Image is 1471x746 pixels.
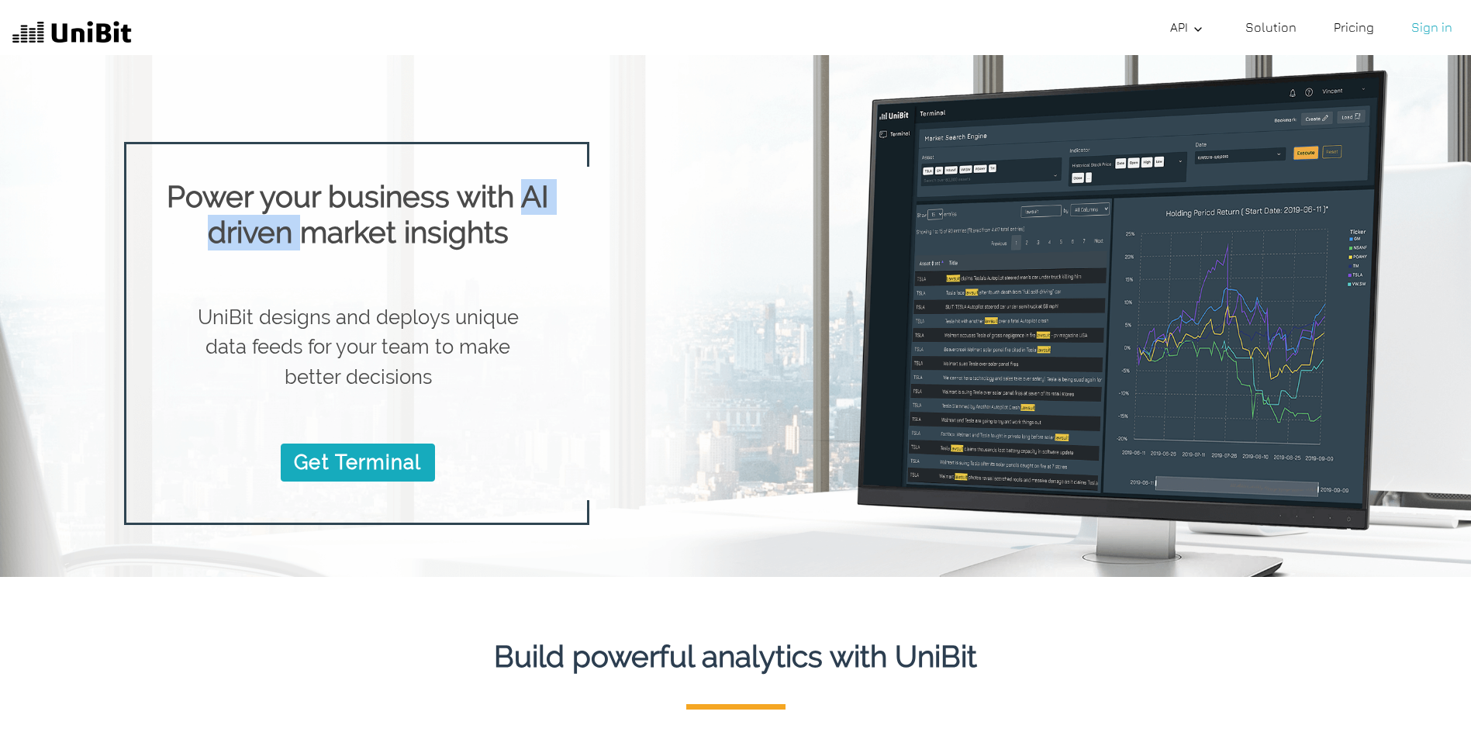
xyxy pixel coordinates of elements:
img: UniBit Logo [12,19,132,49]
h1: Power your business with AI driven market insights [151,179,565,250]
a: API [1164,12,1214,43]
a: Sign in [1405,12,1459,43]
a: Solution [1239,12,1303,43]
p: UniBit designs and deploys unique data feeds for your team to make better decisions [176,302,540,392]
a: Get Terminal [281,444,434,481]
a: Pricing [1328,12,1380,43]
